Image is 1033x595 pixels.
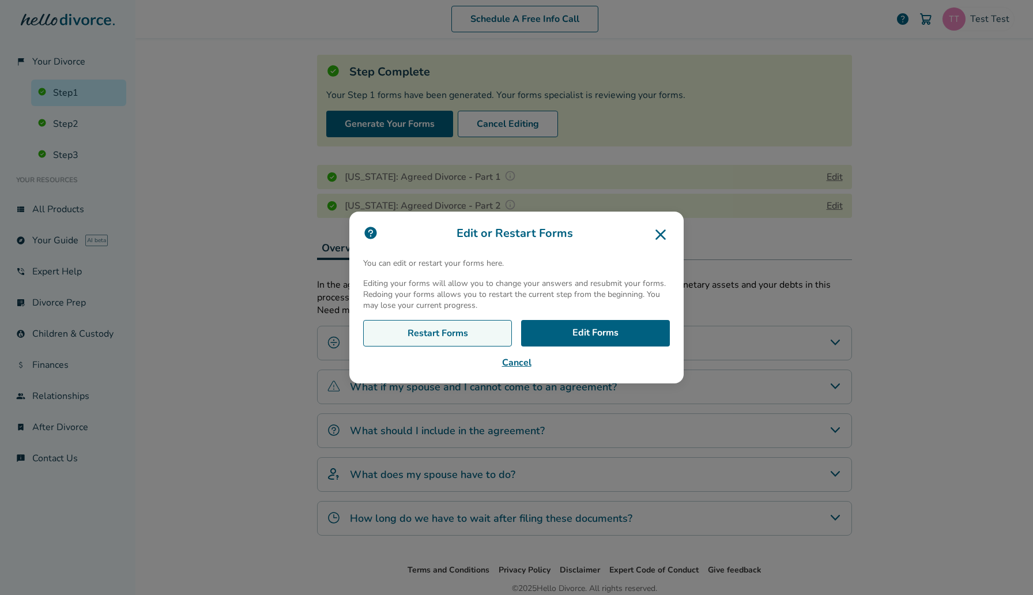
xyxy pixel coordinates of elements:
[975,540,1033,595] iframe: Chat Widget
[363,225,670,244] h3: Edit or Restart Forms
[363,225,378,240] img: icon
[363,320,512,347] a: Restart Forms
[363,356,670,370] button: Cancel
[363,258,670,269] p: You can edit or restart your forms here.
[363,278,670,311] p: Editing your forms will allow you to change your answers and resubmit your forms. Redoing your fo...
[521,320,670,347] a: Edit Forms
